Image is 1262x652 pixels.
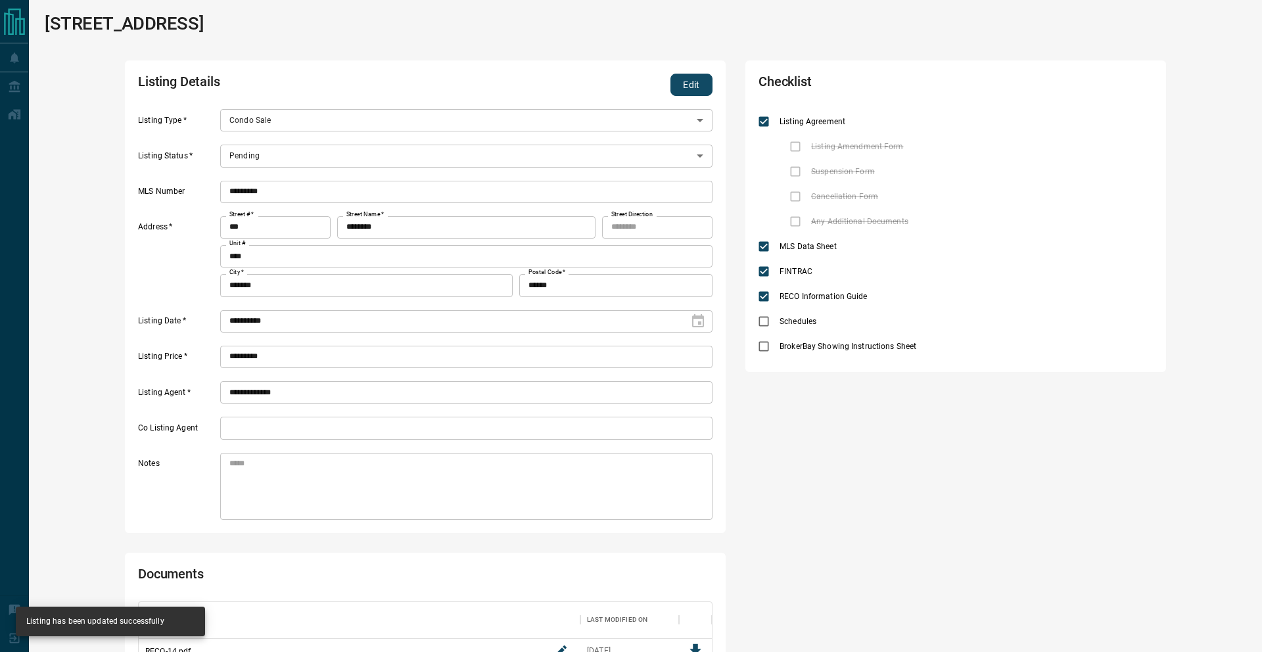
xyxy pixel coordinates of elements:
span: Cancellation Form [808,191,881,202]
h2: Checklist [759,74,995,96]
span: Any Additional Documents [808,216,912,227]
label: Notes [138,458,217,520]
span: Listing Amendment Form [808,141,906,152]
div: Pending [220,145,713,167]
div: Last Modified On [587,601,647,638]
label: Co Listing Agent [138,423,217,440]
label: Listing Date [138,315,217,333]
label: Street Name [346,210,384,219]
label: Street Direction [611,210,653,219]
h2: Listing Details [138,74,482,96]
div: Condo Sale [220,109,713,131]
label: Listing Type [138,115,217,132]
label: Listing Price [138,351,217,368]
div: Filename [145,601,178,638]
h1: [STREET_ADDRESS] [45,13,204,34]
label: City [229,268,244,277]
span: RECO Information Guide [776,291,870,302]
h2: Documents [138,566,482,588]
span: FINTRAC [776,266,816,277]
span: Listing Agreement [776,116,849,128]
label: Unit # [229,239,246,248]
div: Last Modified On [580,601,679,638]
label: Listing Agent [138,387,217,404]
span: Suspension Form [808,166,878,177]
span: BrokerBay Showing Instructions Sheet [776,340,920,352]
span: MLS Data Sheet [776,241,840,252]
label: MLS Number [138,186,217,203]
label: Postal Code [528,268,565,277]
span: Schedules [776,315,820,327]
label: Address [138,221,217,296]
button: Edit [670,74,713,96]
div: Listing has been updated successfully [26,611,164,632]
div: Filename [139,601,580,638]
label: Listing Status [138,151,217,168]
label: Street # [229,210,254,219]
